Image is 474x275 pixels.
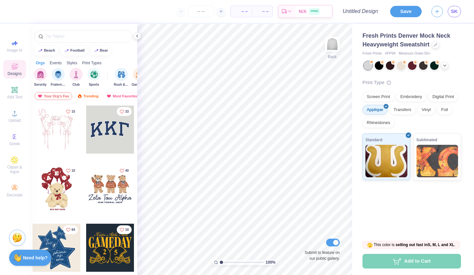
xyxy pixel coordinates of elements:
img: trend_line.gif [64,49,69,53]
button: Like [117,107,132,116]
button: Like [117,225,132,234]
span: Greek [9,142,20,146]
span: # FP94 [385,51,395,56]
div: Applique [362,105,388,115]
span: 33 [125,110,129,113]
span: FREE [310,9,318,14]
span: SK [451,8,458,15]
div: filter for Game Day [132,68,147,87]
img: Back [326,38,339,51]
button: filter button [34,68,47,87]
span: 84 [72,228,75,231]
div: filter for Sports [87,68,100,87]
span: Add Text [7,95,22,99]
label: Submit to feature on our public gallery. [301,250,340,261]
span: – – [235,8,248,15]
span: Decorate [7,193,23,197]
img: most_fav.gif [106,94,112,98]
img: trending.gif [77,94,82,98]
div: Styles [67,60,77,66]
div: Your Org's Fav [34,92,72,100]
a: SK [448,6,461,17]
span: 100 % [266,259,276,265]
span: Fresh Prints [362,51,382,56]
div: Screen Print [362,92,394,102]
img: Sports Image [90,71,98,78]
span: This color is . [367,242,455,248]
div: bear [100,49,108,52]
span: Sports [89,82,99,87]
div: Most Favorited [103,92,141,100]
button: Like [63,225,78,234]
button: Like [63,107,78,116]
span: Game Day [132,82,147,87]
button: football [60,46,87,56]
span: Fresh Prints Denver Mock Neck Heavyweight Sweatshirt [362,32,450,48]
img: Sublimated [416,145,458,177]
span: Sublimated [416,136,438,143]
img: trend_line.gif [94,49,99,53]
div: Transfers [389,105,415,115]
span: Upload [8,118,21,123]
img: most_fav.gif [37,94,43,98]
div: filter for Sorority [34,68,47,87]
span: Designs [7,71,21,76]
span: – – [256,8,269,15]
strong: Need help? [23,255,47,260]
div: beach [44,49,55,52]
button: Like [117,166,132,175]
img: Game Day Image [136,71,143,78]
img: trend_line.gif [38,49,43,53]
input: – – [188,6,214,17]
span: 10 [72,169,75,172]
button: beach [34,46,58,56]
span: Image AI [7,48,22,53]
span: Sorority [34,82,46,87]
button: filter button [70,68,83,87]
span: 18 [125,228,129,231]
span: Minimum Order: 50 + [399,51,431,56]
input: Untitled Design [337,5,385,18]
button: filter button [114,68,129,87]
img: Club Image [72,71,80,78]
img: Standard [365,145,407,177]
span: 40 [125,169,129,172]
div: Trending [74,92,101,100]
input: Try "Alpha" [45,33,128,40]
span: 15 [72,110,75,113]
div: Rhinestones [362,118,394,128]
div: Orgs [36,60,45,66]
strong: selling out fast in S, M, L and XL [396,243,454,247]
span: Rush & Bid [114,82,129,87]
button: filter button [132,68,147,87]
div: Events [50,60,62,66]
button: Save [390,6,422,17]
div: Digital Print [428,92,458,102]
div: Embroidery [396,92,426,102]
button: filter button [87,68,100,87]
div: Back [328,54,337,60]
span: Club [72,82,80,87]
button: Like [63,166,78,175]
button: filter button [51,68,66,87]
span: 🫣 [367,243,373,248]
div: filter for Rush & Bid [114,68,129,87]
div: Print Type [362,79,461,86]
img: Sorority Image [37,71,44,78]
span: Fraternity [51,82,66,87]
div: Print Types [82,60,101,66]
span: Clipart & logos [3,165,26,174]
div: filter for Club [70,68,83,87]
span: N/A [299,8,307,15]
img: Fraternity Image [55,71,62,78]
div: Vinyl [417,105,435,115]
div: filter for Fraternity [51,68,66,87]
div: football [70,49,85,52]
span: Standard [365,136,382,143]
img: Rush & Bid Image [118,71,125,78]
button: bear [90,46,111,56]
div: Foil [437,105,452,115]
